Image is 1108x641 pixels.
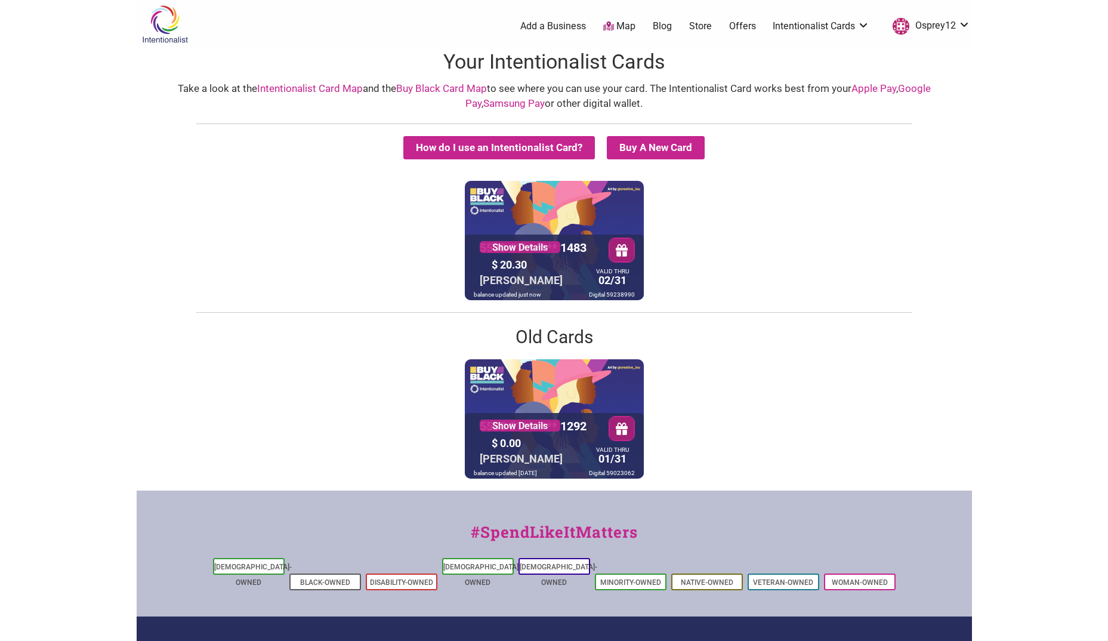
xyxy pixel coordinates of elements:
[596,449,629,451] div: VALID THRU
[593,269,632,289] div: 02/31
[887,16,970,37] a: Osprey12
[149,81,960,112] div: Take a look at the and the to see where you can use your card. The Intentionalist Card works best...
[593,448,632,468] div: 01/31
[653,20,672,33] a: Blog
[443,563,521,587] a: [DEMOGRAPHIC_DATA]-Owned
[753,578,813,587] a: Veteran-Owned
[403,136,595,159] button: How do I use an Intentionalist Card?
[257,82,363,94] a: Intentionalist Card Map
[489,434,590,452] div: $ 0.00
[489,255,590,274] div: $ 20.30
[396,82,487,94] a: Buy Black Card Map
[520,563,597,587] a: [DEMOGRAPHIC_DATA]-Owned
[214,563,292,587] a: [DEMOGRAPHIC_DATA]-Owned
[471,467,540,479] div: balance updated [DATE]
[477,449,566,468] div: [PERSON_NAME]
[603,20,635,33] a: Map
[137,48,972,76] h1: Your Intentionalist Cards
[520,20,586,33] a: Add a Business
[483,97,545,109] a: Samsung Pay
[370,578,433,587] a: Disability-Owned
[140,325,969,350] h2: Old Cards
[851,82,896,94] a: Apple Pay
[596,270,629,272] div: VALID THRU
[773,20,869,33] a: Intentionalist Cards
[729,20,756,33] a: Offers
[480,420,560,432] a: Show Details
[471,289,544,300] div: balance updated just now
[681,578,733,587] a: Native-Owned
[607,136,705,159] summary: Buy A New Card
[137,5,193,44] img: Intentionalist
[689,20,712,33] a: Store
[477,271,566,289] div: [PERSON_NAME]
[586,289,638,300] div: Digital 59238990
[832,578,888,587] a: Woman-Owned
[137,520,972,556] div: #SpendLikeItMatters
[300,578,350,587] a: Black-Owned
[600,578,661,587] a: Minority-Owned
[586,467,638,479] div: Digital 59023062
[480,241,560,253] a: Show Details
